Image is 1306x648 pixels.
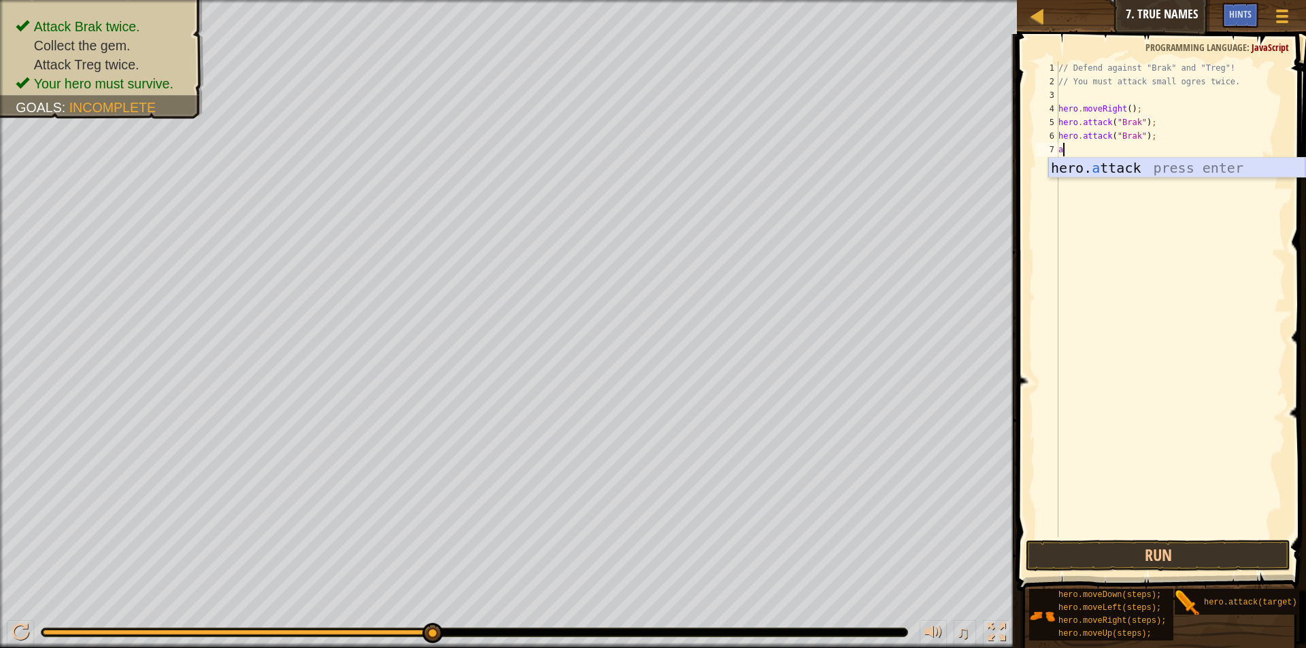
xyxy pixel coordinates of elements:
span: hero.moveUp(steps); [1058,629,1152,638]
span: hero.attack(target); [1204,598,1302,607]
div: 1 [1036,61,1058,75]
li: Collect the gem. [16,36,189,55]
span: Collect the gem. [34,38,131,53]
span: hero.moveLeft(steps); [1058,603,1161,613]
span: hero.moveDown(steps); [1058,590,1161,600]
div: 4 [1036,102,1058,116]
button: Toggle fullscreen [983,620,1010,648]
span: Attack Brak twice. [34,19,140,34]
div: 5 [1036,116,1058,129]
span: : [1247,41,1252,54]
div: 7 [1036,143,1058,156]
span: Your hero must survive. [34,76,173,91]
div: 8 [1036,156,1058,170]
li: Attack Brak twice. [16,17,189,36]
li: Attack Treg twice. [16,55,189,74]
span: Attack Treg twice. [34,57,139,72]
div: 6 [1036,129,1058,143]
img: portrait.png [1175,590,1201,616]
li: Your hero must survive. [16,74,189,93]
button: ♫ [954,620,977,648]
button: Run [1026,540,1290,571]
div: 3 [1036,88,1058,102]
span: ♫ [956,622,970,643]
span: Incomplete [69,100,156,115]
button: Show game menu [1265,3,1299,35]
button: Ctrl + P: Pause [7,620,34,648]
span: Programming language [1145,41,1247,54]
div: 2 [1036,75,1058,88]
span: : [62,100,69,115]
span: Goals [16,100,62,115]
button: Adjust volume [920,620,947,648]
span: JavaScript [1252,41,1289,54]
span: Hints [1229,7,1252,20]
img: portrait.png [1029,603,1055,629]
span: hero.moveRight(steps); [1058,616,1166,626]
